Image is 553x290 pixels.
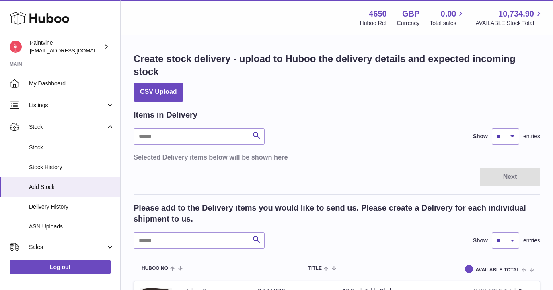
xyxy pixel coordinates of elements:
[29,123,106,131] span: Stock
[430,8,465,27] a: 0.00 Total sales
[134,52,540,79] h1: Create stock delivery - upload to Huboo the delivery details and expected incoming stock
[29,243,106,251] span: Sales
[473,237,488,244] label: Show
[134,203,540,224] h2: Please add to the Delivery items you would like to send us. Please create a Delivery for each ind...
[475,19,543,27] span: AVAILABLE Stock Total
[523,133,540,140] span: entries
[498,8,534,19] span: 10,734.90
[142,266,168,271] span: Huboo no
[369,8,387,19] strong: 4650
[134,110,197,120] h2: Items in Delivery
[29,101,106,109] span: Listings
[29,223,114,230] span: ASN Uploads
[29,164,114,171] span: Stock History
[134,153,540,162] h3: Selected Delivery items below will be shown here
[473,133,488,140] label: Show
[30,47,118,54] span: [EMAIL_ADDRESS][DOMAIN_NAME]
[30,39,102,54] div: Paintvine
[29,80,114,87] span: My Dashboard
[475,8,543,27] a: 10,734.90 AVAILABLE Stock Total
[29,203,114,211] span: Delivery History
[360,19,387,27] div: Huboo Ref
[29,183,114,191] span: Add Stock
[10,260,111,274] a: Log out
[10,41,22,53] img: euan@paintvine.co.uk
[476,267,520,273] span: AVAILABLE Total
[134,83,183,101] button: CSV Upload
[441,8,456,19] span: 0.00
[308,266,322,271] span: Title
[402,8,419,19] strong: GBP
[29,144,114,151] span: Stock
[397,19,420,27] div: Currency
[430,19,465,27] span: Total sales
[523,237,540,244] span: entries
